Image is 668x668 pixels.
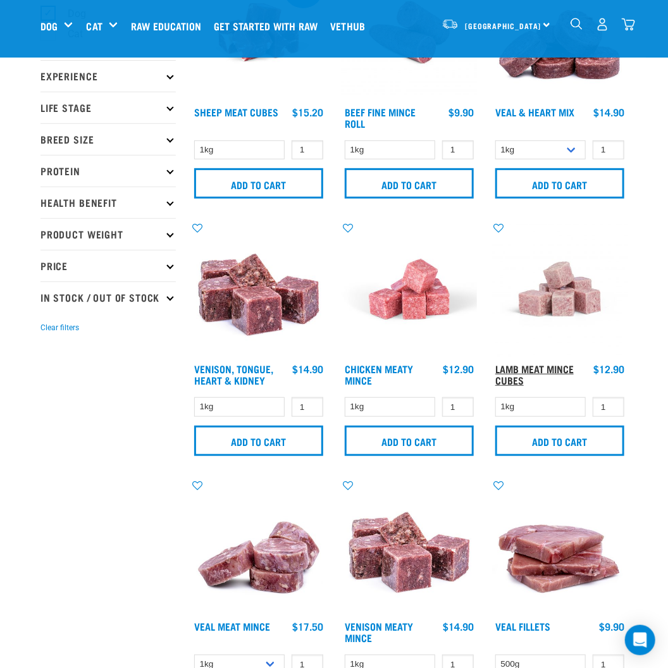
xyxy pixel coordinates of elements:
input: 1 [292,140,323,160]
img: Chicken Meaty Mince [342,221,477,357]
img: user.png [596,18,609,31]
p: Breed Size [40,123,176,155]
p: Price [40,250,176,281]
p: Product Weight [40,218,176,250]
img: home-icon-1@2x.png [571,18,583,30]
input: Add to cart [495,426,624,456]
img: home-icon@2x.png [622,18,635,31]
img: 1117 Venison Meat Mince 01 [342,479,477,614]
input: 1 [292,397,323,417]
input: 1 [442,140,474,160]
div: $9.90 [599,621,624,632]
a: Veal Meat Mince [194,623,270,629]
a: Raw Education [128,1,211,51]
a: Venison, Tongue, Heart & Kidney [194,366,273,383]
input: Add to cart [194,426,323,456]
a: Beef Fine Mince Roll [345,109,416,126]
a: Dog [40,18,58,34]
a: Get started with Raw [211,1,327,51]
a: Lamb Meat Mince Cubes [495,366,574,383]
input: Add to cart [345,426,474,456]
div: Open Intercom Messenger [625,625,655,655]
a: Venison Meaty Mince [345,623,413,640]
div: $15.20 [292,106,323,118]
a: Cat [86,18,102,34]
input: Add to cart [194,168,323,199]
img: Lamb Meat Mince [492,221,628,357]
img: Pile Of Cubed Venison Tongue Mix For Pets [191,221,326,357]
div: $17.50 [292,621,323,632]
div: $12.90 [443,363,474,374]
div: $12.90 [593,363,624,374]
input: 1 [593,397,624,417]
a: Vethub [327,1,374,51]
p: In Stock / Out Of Stock [40,281,176,313]
p: Protein [40,155,176,187]
input: 1 [442,397,474,417]
a: Veal Fillets [495,623,550,629]
a: Chicken Meaty Mince [345,366,413,383]
input: Add to cart [345,168,474,199]
a: Sheep Meat Cubes [194,109,278,114]
img: Stack Of Raw Veal Fillets [492,479,628,614]
span: [GEOGRAPHIC_DATA] [465,23,541,28]
div: $14.90 [443,621,474,632]
div: $14.90 [593,106,624,118]
a: Veal & Heart Mix [495,109,574,114]
div: $9.90 [448,106,474,118]
input: Add to cart [495,168,624,199]
div: $14.90 [292,363,323,374]
button: Clear filters [40,322,79,333]
p: Life Stage [40,92,176,123]
img: 1160 Veal Meat Mince Medallions 01 [191,479,326,614]
input: 1 [593,140,624,160]
p: Health Benefit [40,187,176,218]
p: Experience [40,60,176,92]
img: van-moving.png [442,18,459,30]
